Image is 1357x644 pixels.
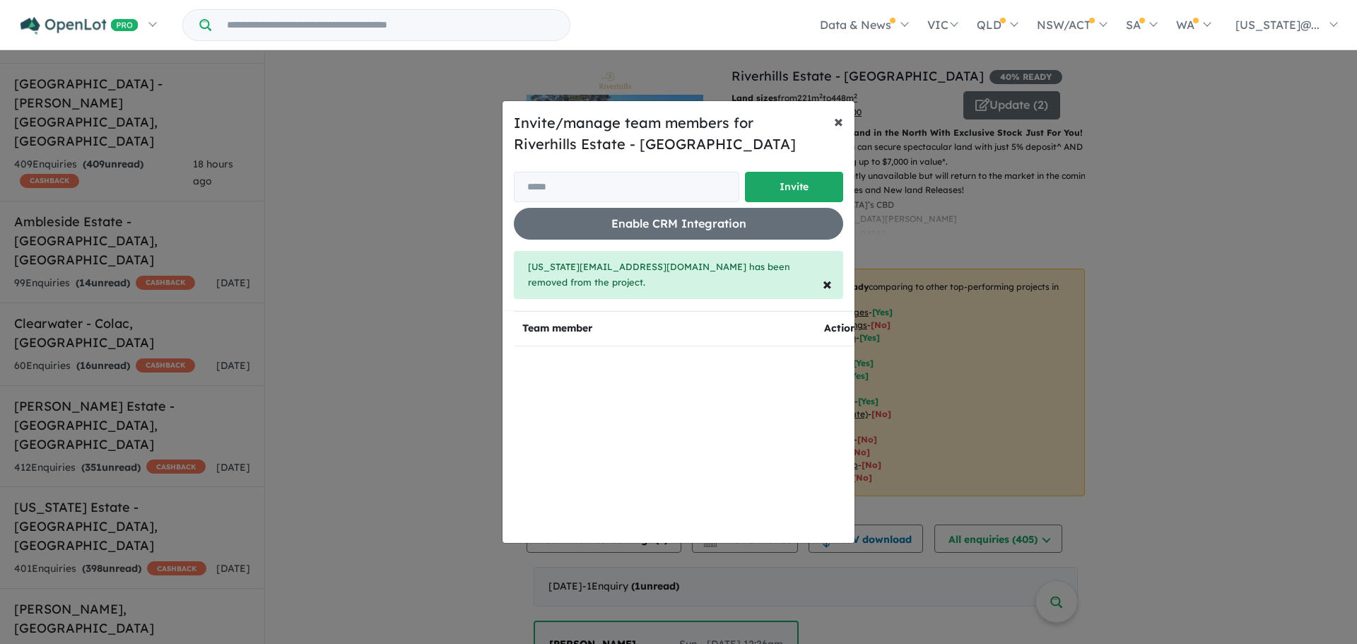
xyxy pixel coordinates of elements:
[514,208,843,240] button: Enable CRM Integration
[514,112,843,155] h5: Invite/manage team members for Riverhills Estate - [GEOGRAPHIC_DATA]
[514,311,816,346] th: Team member
[1235,18,1320,32] span: [US_STATE]@...
[811,264,843,303] button: Close
[745,172,843,202] button: Invite
[514,251,843,299] div: [US_STATE][EMAIL_ADDRESS][DOMAIN_NAME] has been removed from the project.
[214,10,567,40] input: Try estate name, suburb, builder or developer
[816,311,865,346] th: Action
[823,273,832,294] span: ×
[834,110,843,131] span: ×
[20,17,139,35] img: Openlot PRO Logo White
